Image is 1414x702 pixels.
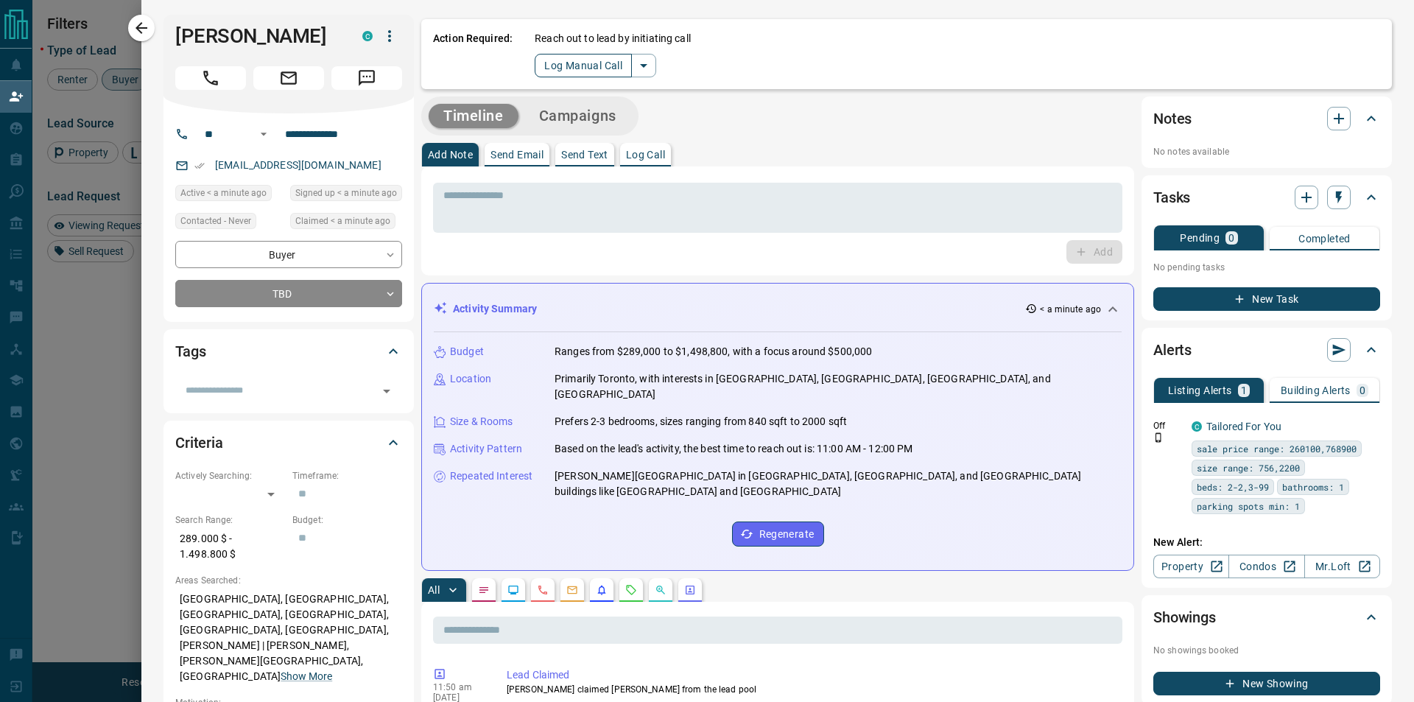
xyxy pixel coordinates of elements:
p: 11:50 am [433,682,485,692]
p: [PERSON_NAME] claimed [PERSON_NAME] from the lead pool [507,683,1116,696]
span: Email [253,66,324,90]
div: Criteria [175,425,402,460]
p: New Alert: [1153,535,1380,550]
div: Wed Aug 13 2025 [175,185,283,206]
h2: Criteria [175,431,223,454]
p: Search Range: [175,513,285,527]
div: condos.ca [362,31,373,41]
p: Activity Summary [453,301,537,317]
p: Listing Alerts [1168,385,1232,396]
div: Showings [1153,600,1380,635]
div: TBD [175,280,402,307]
svg: Lead Browsing Activity [507,584,519,596]
button: Show More [281,669,332,684]
div: split button [535,54,656,77]
svg: Listing Alerts [596,584,608,596]
p: Areas Searched: [175,574,402,587]
p: No notes available [1153,145,1380,158]
svg: Agent Actions [684,584,696,596]
p: Lead Claimed [507,667,1116,683]
p: Size & Rooms [450,414,513,429]
p: Add Note [428,150,473,160]
span: bathrooms: 1 [1282,480,1344,494]
div: Tags [175,334,402,369]
p: Actively Searching: [175,469,285,482]
p: No pending tasks [1153,256,1380,278]
button: Regenerate [732,522,824,547]
p: < a minute ago [1040,303,1101,316]
span: Contacted - Never [180,214,251,228]
p: Ranges from $289,000 to $1,498,800, with a focus around $500,000 [555,344,872,359]
p: Completed [1298,234,1351,244]
button: Timeline [429,104,518,128]
h2: Tags [175,340,205,363]
svg: Calls [537,584,549,596]
p: Timeframe: [292,469,402,482]
h2: Showings [1153,606,1216,629]
h2: Tasks [1153,186,1190,209]
span: size range: 756,2200 [1197,460,1300,475]
h2: Alerts [1153,338,1192,362]
p: [PERSON_NAME][GEOGRAPHIC_DATA] in [GEOGRAPHIC_DATA], [GEOGRAPHIC_DATA], and [GEOGRAPHIC_DATA] bui... [555,468,1122,499]
div: Notes [1153,101,1380,136]
p: Budget [450,344,484,359]
p: Reach out to lead by initiating call [535,31,691,46]
div: Tasks [1153,180,1380,215]
svg: Push Notification Only [1153,432,1164,443]
p: Send Text [561,150,608,160]
div: Buyer [175,241,402,268]
svg: Email Verified [194,161,205,171]
span: Signed up < a minute ago [295,186,397,200]
p: Pending [1180,233,1220,243]
a: Tailored For You [1206,421,1281,432]
p: 289.000 $ - 1.498.800 $ [175,527,285,566]
div: Alerts [1153,332,1380,368]
p: 1 [1241,385,1247,396]
span: Active < a minute ago [180,186,267,200]
div: Wed Aug 13 2025 [290,185,402,206]
p: 0 [1228,233,1234,243]
p: Action Required: [433,31,513,77]
span: Message [331,66,402,90]
p: Off [1153,419,1183,432]
span: parking spots min: 1 [1197,499,1300,513]
svg: Requests [625,584,637,596]
span: Claimed < a minute ago [295,214,390,228]
span: beds: 2-2,3-99 [1197,480,1269,494]
div: condos.ca [1192,421,1202,432]
button: Log Manual Call [535,54,632,77]
button: Campaigns [524,104,631,128]
span: sale price range: 260100,768900 [1197,441,1357,456]
button: New Showing [1153,672,1380,695]
svg: Notes [478,584,490,596]
p: [GEOGRAPHIC_DATA], [GEOGRAPHIC_DATA], [GEOGRAPHIC_DATA], [GEOGRAPHIC_DATA], [GEOGRAPHIC_DATA], [G... [175,587,402,689]
p: Location [450,371,491,387]
div: Activity Summary< a minute ago [434,295,1122,323]
p: 0 [1360,385,1365,396]
p: Prefers 2-3 bedrooms, sizes ranging from 840 sqft to 2000 sqft [555,414,847,429]
h2: Notes [1153,107,1192,130]
p: Based on the lead's activity, the best time to reach out is: 11:00 AM - 12:00 PM [555,441,913,457]
a: [EMAIL_ADDRESS][DOMAIN_NAME] [215,159,381,171]
p: Repeated Interest [450,468,532,484]
p: Activity Pattern [450,441,522,457]
p: Log Call [626,150,665,160]
svg: Opportunities [655,584,666,596]
p: Send Email [490,150,544,160]
p: Primarily Toronto, with interests in [GEOGRAPHIC_DATA], [GEOGRAPHIC_DATA], [GEOGRAPHIC_DATA], and... [555,371,1122,402]
a: Mr.Loft [1304,555,1380,578]
div: Wed Aug 13 2025 [290,213,402,234]
p: No showings booked [1153,644,1380,657]
button: Open [255,125,272,143]
a: Property [1153,555,1229,578]
button: Open [376,381,397,401]
p: All [428,585,440,595]
h1: [PERSON_NAME] [175,24,340,48]
svg: Emails [566,584,578,596]
button: New Task [1153,287,1380,311]
p: Budget: [292,513,402,527]
a: Condos [1228,555,1304,578]
p: Building Alerts [1281,385,1351,396]
span: Call [175,66,246,90]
